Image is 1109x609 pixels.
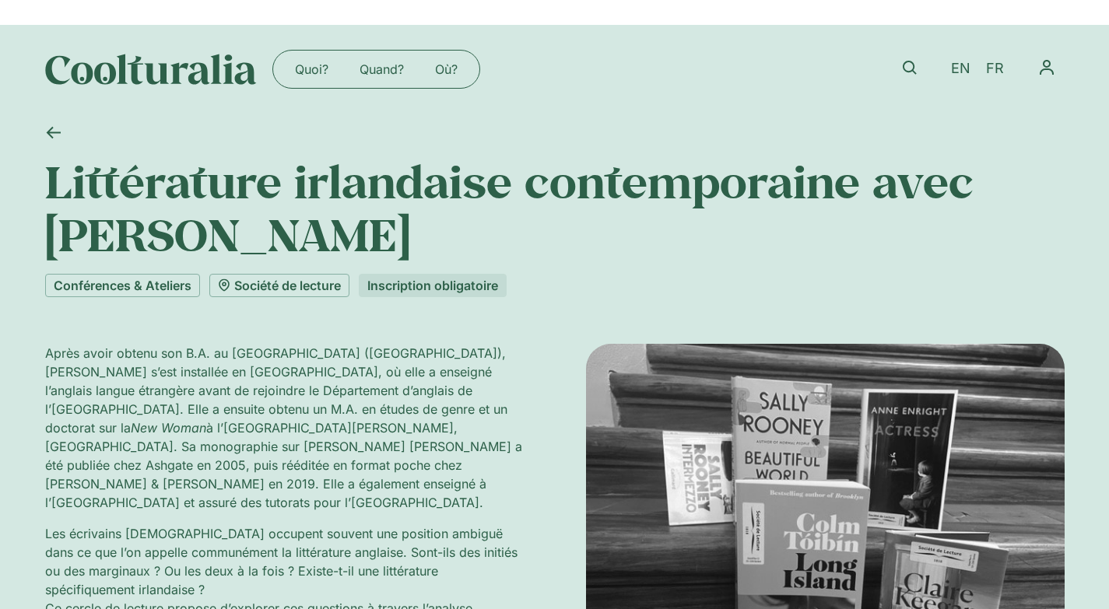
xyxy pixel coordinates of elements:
a: Où? [419,57,473,82]
a: Quand? [344,57,419,82]
p: Après avoir obtenu son B.A. au [GEOGRAPHIC_DATA] ([GEOGRAPHIC_DATA]), [PERSON_NAME] s’est install... [45,344,524,512]
div: Inscription obligatoire [359,274,507,297]
a: Quoi? [279,57,344,82]
a: Société de lecture [209,274,349,297]
a: FR [978,58,1012,80]
span: FR [986,61,1004,77]
a: Conférences & Ateliers [45,274,200,297]
button: Permuter le menu [1029,50,1065,86]
nav: Menu [1029,50,1065,86]
span: EN [951,61,970,77]
a: EN [943,58,978,80]
h1: Littérature irlandaise contemporaine avec [PERSON_NAME] [45,155,1065,261]
em: New Woman [131,420,206,436]
nav: Menu [279,57,473,82]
